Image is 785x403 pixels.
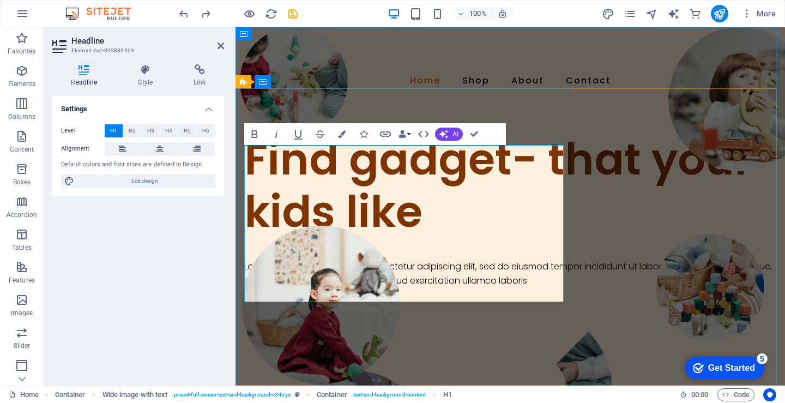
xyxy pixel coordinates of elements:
[331,123,352,145] button: Colors
[177,7,190,20] button: undo
[689,7,702,20] button: commerce
[202,124,209,137] span: H6
[9,106,541,210] h1: Find gadget- that your kids like
[464,123,485,145] button: Confirm (Ctrl+⏎)
[469,7,487,20] h6: 100%
[265,8,277,20] i: Reload page
[102,388,168,401] span: Click to select. Double-click to edit
[55,388,452,401] nav: breadcrumb
[10,145,34,154] p: Content
[71,36,224,46] h2: Headline
[63,7,144,20] img: Editor Logo
[55,388,86,401] span: Click to select. Double-click to edit
[443,388,452,401] span: Click to select. Double-click to edit
[287,8,299,20] i: Save (Ctrl+S)
[61,175,215,188] button: Edit design
[200,8,212,20] i: Redo: Change image (Ctrl+Y, ⌘+Y)
[123,124,141,137] button: H2
[14,341,31,350] p: Slider
[13,178,31,187] p: Boxes
[266,123,287,145] button: Italic (Ctrl+I)
[763,388,776,401] button: Usercentrics
[645,8,658,20] i: Navigator
[147,124,154,137] span: H3
[52,96,224,116] h4: Settings
[353,123,374,145] button: Icons
[8,80,36,88] p: Elements
[184,124,191,137] span: H5
[375,123,396,145] button: Link
[699,390,701,399] span: :
[624,7,637,20] button: pages
[165,124,172,137] span: H4
[243,7,256,20] button: Click here to leave preview mode and continue editing
[8,112,35,121] p: Columns
[120,64,176,87] h4: Style
[129,124,136,137] span: H2
[12,243,32,252] p: Tables
[717,388,754,401] button: Code
[7,210,37,219] p: Accordion
[317,388,347,401] span: Click to select. Double-click to edit
[61,160,215,170] div: Default colors and font sizes are defined in Design.
[61,142,105,155] label: Alignment
[9,5,88,28] div: Get Started 5 items remaining, 0% complete
[352,388,426,401] span: . text-and-background-content
[435,128,463,141] button: AI
[713,8,726,20] i: Publish
[667,7,680,20] button: text_generator
[264,7,277,20] button: reload
[11,309,33,317] p: Images
[71,46,202,56] h3: Element #ed-899833909
[178,124,196,137] button: H5
[52,64,120,87] h4: Headline
[737,5,780,22] button: More
[61,124,105,137] label: Level
[286,7,299,20] button: save
[32,12,79,22] div: Get Started
[397,123,412,145] button: Data Bindings
[602,8,614,20] i: Design (Ctrl+Alt+Y)
[645,7,659,20] button: navigator
[691,388,708,401] span: 00 00
[288,123,309,145] button: Underline (Ctrl+U)
[176,64,224,87] h4: Link
[9,276,35,285] p: Features
[680,388,709,401] h6: Session time
[160,124,178,137] button: H4
[8,47,35,56] p: Favorites
[199,7,212,20] button: redo
[244,123,265,145] button: Bold (Ctrl+B)
[413,123,434,145] button: HTML
[172,388,290,401] span: . preset-fullscreen-text-and-background-v3-toys
[295,392,300,398] i: This element is a customizable preset
[110,124,117,137] span: H1
[711,5,728,22] button: publish
[178,8,190,20] i: Undo: Change image (Ctrl+Z)
[453,7,492,20] button: 100%
[741,8,776,19] span: More
[197,124,215,137] button: H6
[81,2,92,13] div: 5
[602,7,615,20] button: design
[310,123,330,145] button: Strikethrough
[9,388,39,401] a: Click to cancel selection. Double-click to open Pages
[105,124,123,137] button: H1
[452,131,458,137] span: AI
[77,175,212,188] span: Edit design
[722,388,750,401] span: Code
[142,124,160,137] button: H3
